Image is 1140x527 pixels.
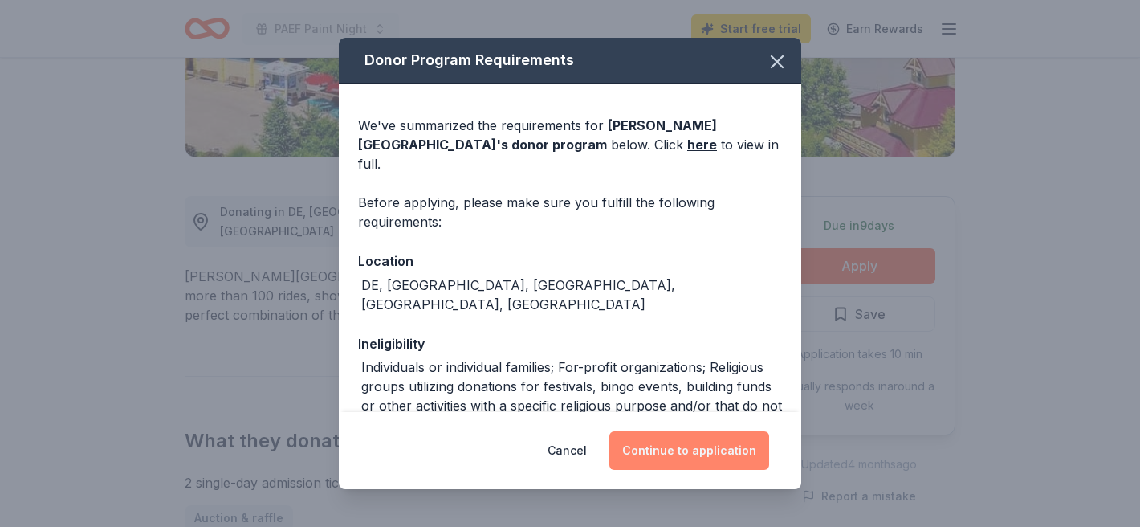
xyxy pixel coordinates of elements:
div: Location [358,251,782,272]
div: Ineligibility [358,333,782,354]
div: Individuals or individual families; For-profit organizations; Religious groups utilizing donation... [361,357,782,473]
button: Continue to application [609,431,769,470]
div: We've summarized the requirements for below. Click to view in full. [358,116,782,174]
a: here [687,135,717,154]
div: Donor Program Requirements [339,38,801,84]
div: Before applying, please make sure you fulfill the following requirements: [358,193,782,231]
button: Cancel [548,431,587,470]
div: DE, [GEOGRAPHIC_DATA], [GEOGRAPHIC_DATA], [GEOGRAPHIC_DATA], [GEOGRAPHIC_DATA] [361,276,782,314]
